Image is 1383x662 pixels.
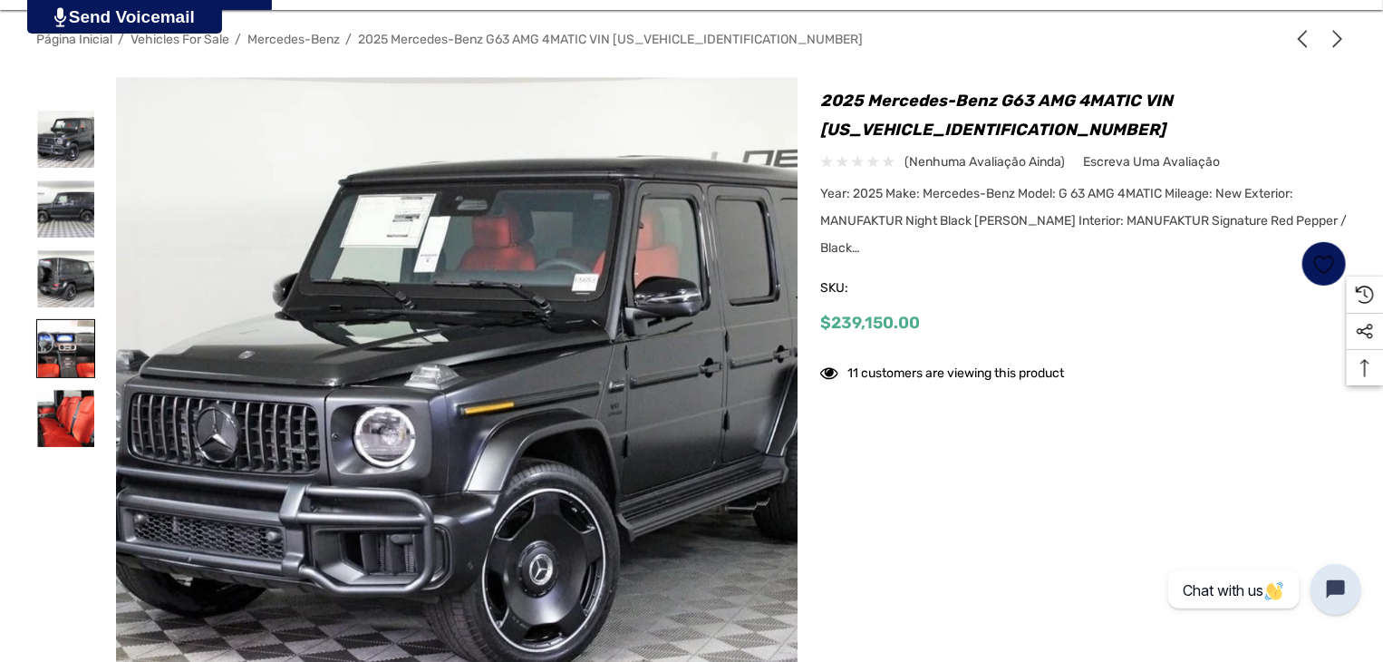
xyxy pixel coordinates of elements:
[1083,151,1220,173] a: Escreva uma avaliação
[1321,30,1347,48] a: Próximo
[37,320,94,377] img: For Sale 2025 Mercedes-Benz G63 AMG 4MATIC VIN W1NWH5AB2SX031723
[820,276,911,301] span: SKU:
[36,32,112,47] a: Página inicial
[820,313,920,333] span: $239,150.00
[131,32,229,47] a: Vehicles For Sale
[37,390,94,447] img: For Sale 2025 Mercedes-Benz G63 AMG 4MATIC VIN W1NWH5AB2SX031723
[37,180,94,238] img: For Sale 2025 Mercedes-Benz G63 AMG 4MATIC VIN W1NWH5AB2SX031723
[820,186,1347,256] span: Year: 2025 Make: Mercedes-Benz Model: G 63 AMG 4MATIC Mileage: New Exterior: MANUFAKTUR Night Bla...
[1356,323,1374,341] svg: Social Media
[820,86,1347,144] h1: 2025 Mercedes-Benz G63 AMG 4MATIC VIN [US_VEHICLE_IDENTIFICATION_NUMBER]
[820,356,1064,385] div: 11 customers are viewing this product
[37,111,94,168] img: For Sale 2025 Mercedes-Benz G63 AMG 4MATIC VIN W1NWH5AB2SX031723
[1314,254,1335,275] svg: Lista de desejos
[358,32,863,47] a: 2025 Mercedes-Benz G63 AMG 4MATIC VIN [US_VEHICLE_IDENTIFICATION_NUMBER]
[36,24,1347,55] nav: Breadcrumb
[247,32,340,47] a: Mercedes-Benz
[1356,286,1374,304] svg: Recently Viewed
[1293,30,1319,48] a: Anterior
[1083,154,1220,170] span: Escreva uma avaliação
[904,151,1065,173] span: (nenhuma avaliação ainda)
[37,250,94,307] img: For Sale 2025 Mercedes-Benz G63 AMG 4MATIC VIN W1NWH5AB2SX031723
[54,7,66,27] img: PjwhLS0gR2VuZXJhdG9yOiBHcmF2aXQuaW8gLS0+PHN2ZyB4bWxucz0iaHR0cDovL3d3dy53My5vcmcvMjAwMC9zdmciIHhtb...
[1301,241,1347,287] a: Lista de desejos
[1347,359,1383,377] svg: Top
